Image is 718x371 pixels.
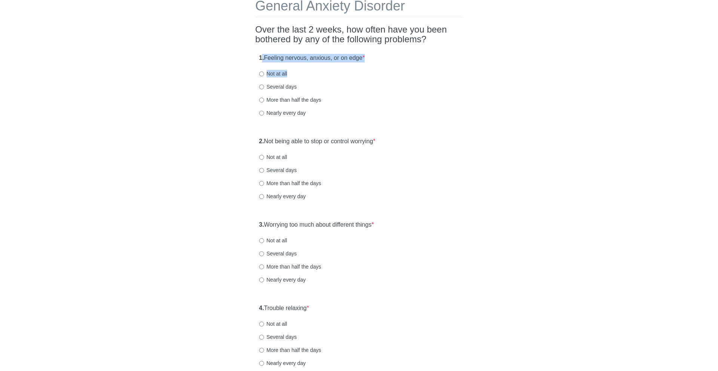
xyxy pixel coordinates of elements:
label: Not being able to stop or control worrying [259,137,375,146]
label: Nearly every day [259,359,306,367]
input: Several days [259,168,264,173]
label: Several days [259,83,297,91]
label: Nearly every day [259,193,306,200]
label: Feeling nervous, anxious, or on edge [259,54,365,62]
label: More than half the days [259,263,321,270]
input: More than half the days [259,181,264,186]
label: Not at all [259,320,287,328]
label: Not at all [259,153,287,161]
strong: 3. [259,221,264,228]
label: More than half the days [259,346,321,354]
label: More than half the days [259,96,321,104]
input: More than half the days [259,348,264,353]
label: Not at all [259,70,287,77]
h2: Over the last 2 weeks, how often have you been bothered by any of the following problems? [255,25,463,45]
input: Not at all [259,71,264,76]
input: Nearly every day [259,111,264,116]
input: Nearly every day [259,194,264,199]
label: Trouble relaxing [259,304,309,313]
label: Nearly every day [259,276,306,283]
strong: 1. [259,55,264,61]
label: Nearly every day [259,109,306,117]
input: Not at all [259,155,264,160]
label: Several days [259,250,297,257]
label: Several days [259,166,297,174]
input: Not at all [259,322,264,326]
input: Several days [259,85,264,89]
input: Not at all [259,238,264,243]
label: Several days [259,333,297,341]
strong: 4. [259,305,264,311]
input: More than half the days [259,98,264,102]
input: More than half the days [259,264,264,269]
input: Nearly every day [259,278,264,282]
strong: 2. [259,138,264,144]
input: Several days [259,251,264,256]
input: Nearly every day [259,361,264,366]
label: Worrying too much about different things [259,221,374,229]
label: Not at all [259,237,287,244]
input: Several days [259,335,264,340]
label: More than half the days [259,180,321,187]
